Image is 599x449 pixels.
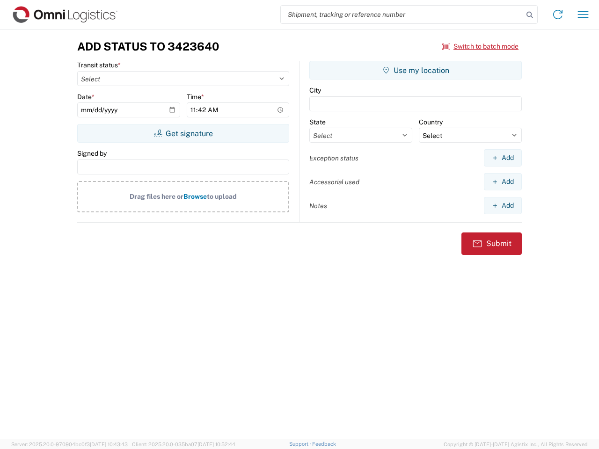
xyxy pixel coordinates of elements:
[187,93,204,101] label: Time
[130,193,183,200] span: Drag files here or
[281,6,523,23] input: Shipment, tracking or reference number
[309,61,522,80] button: Use my location
[309,178,359,186] label: Accessorial used
[484,149,522,167] button: Add
[309,202,327,210] label: Notes
[77,124,289,143] button: Get signature
[442,39,519,54] button: Switch to batch mode
[77,149,107,158] label: Signed by
[132,442,235,447] span: Client: 2025.20.0-035ba07
[197,442,235,447] span: [DATE] 10:52:44
[183,193,207,200] span: Browse
[289,441,313,447] a: Support
[309,154,358,162] label: Exception status
[309,86,321,94] label: City
[419,118,443,126] label: Country
[77,40,219,53] h3: Add Status to 3423640
[77,93,95,101] label: Date
[207,193,237,200] span: to upload
[77,61,121,69] label: Transit status
[484,197,522,214] button: Add
[309,118,326,126] label: State
[312,441,336,447] a: Feedback
[11,442,128,447] span: Server: 2025.20.0-970904bc0f3
[461,232,522,255] button: Submit
[484,173,522,190] button: Add
[444,440,588,449] span: Copyright © [DATE]-[DATE] Agistix Inc., All Rights Reserved
[90,442,128,447] span: [DATE] 10:43:43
